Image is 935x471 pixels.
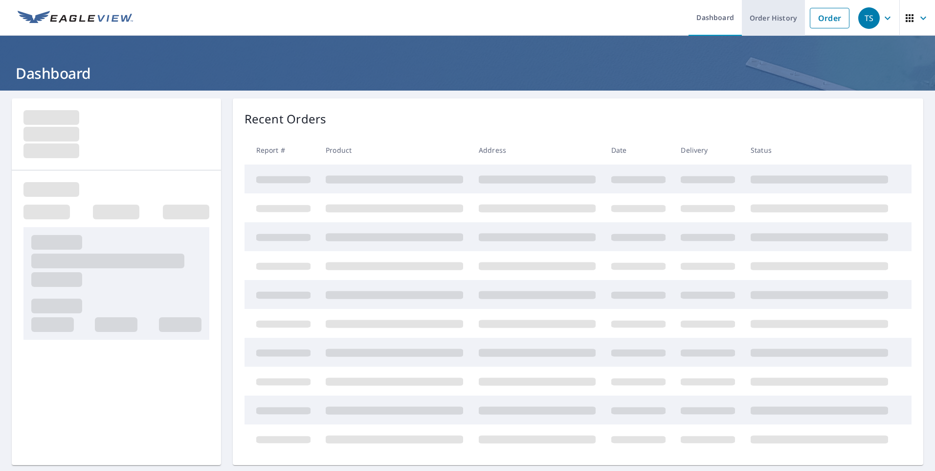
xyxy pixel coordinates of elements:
a: Order [810,8,849,28]
th: Date [603,136,673,165]
th: Report # [245,136,318,165]
p: Recent Orders [245,110,327,128]
th: Address [471,136,603,165]
h1: Dashboard [12,63,923,83]
img: EV Logo [18,11,133,25]
th: Product [318,136,471,165]
th: Status [743,136,896,165]
div: TS [858,7,880,29]
th: Delivery [673,136,743,165]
